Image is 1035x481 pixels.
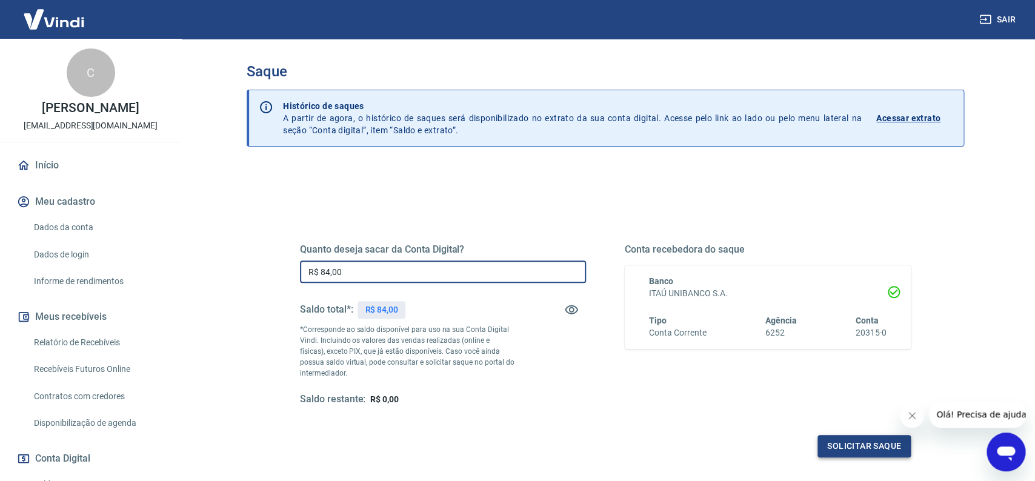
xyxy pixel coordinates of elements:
[247,63,964,80] h3: Saque
[300,244,586,256] h5: Quanto deseja sacar da Conta Digital?
[29,242,167,267] a: Dados de login
[876,112,940,124] p: Acessar extrato
[42,102,139,114] p: [PERSON_NAME]
[15,188,167,215] button: Meu cadastro
[67,48,115,97] div: C
[855,316,878,325] span: Conta
[29,384,167,409] a: Contratos com credores
[649,327,706,339] h6: Conta Corrente
[370,394,399,404] span: R$ 0,00
[977,8,1020,31] button: Sair
[929,401,1025,428] iframe: Mensagem da empresa
[649,276,673,286] span: Banco
[15,304,167,330] button: Meus recebíveis
[817,435,911,457] button: Solicitar saque
[300,393,365,406] h5: Saldo restante:
[283,100,862,136] p: A partir de agora, o histórico de saques será disponibilizado no extrato da sua conta digital. Ac...
[29,215,167,240] a: Dados da conta
[855,327,887,339] h6: 20315-0
[765,327,797,339] h6: 6252
[649,287,887,300] h6: ITAÚ UNIBANCO S.A.
[24,119,158,132] p: [EMAIL_ADDRESS][DOMAIN_NAME]
[900,403,924,428] iframe: Fechar mensagem
[765,316,797,325] span: Agência
[29,357,167,382] a: Recebíveis Futuros Online
[15,152,167,179] a: Início
[300,304,353,316] h5: Saldo total*:
[7,8,102,18] span: Olá! Precisa de ajuda?
[625,244,911,256] h5: Conta recebedora do saque
[365,304,398,316] p: R$ 84,00
[29,411,167,436] a: Disponibilização de agenda
[876,100,954,136] a: Acessar extrato
[29,330,167,355] a: Relatório de Recebíveis
[29,269,167,294] a: Informe de rendimentos
[15,445,167,472] button: Conta Digital
[300,324,514,379] p: *Corresponde ao saldo disponível para uso na sua Conta Digital Vindi. Incluindo os valores das ve...
[15,1,93,38] img: Vindi
[987,433,1025,471] iframe: Botão para abrir a janela de mensagens
[283,100,862,112] p: Histórico de saques
[649,316,667,325] span: Tipo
